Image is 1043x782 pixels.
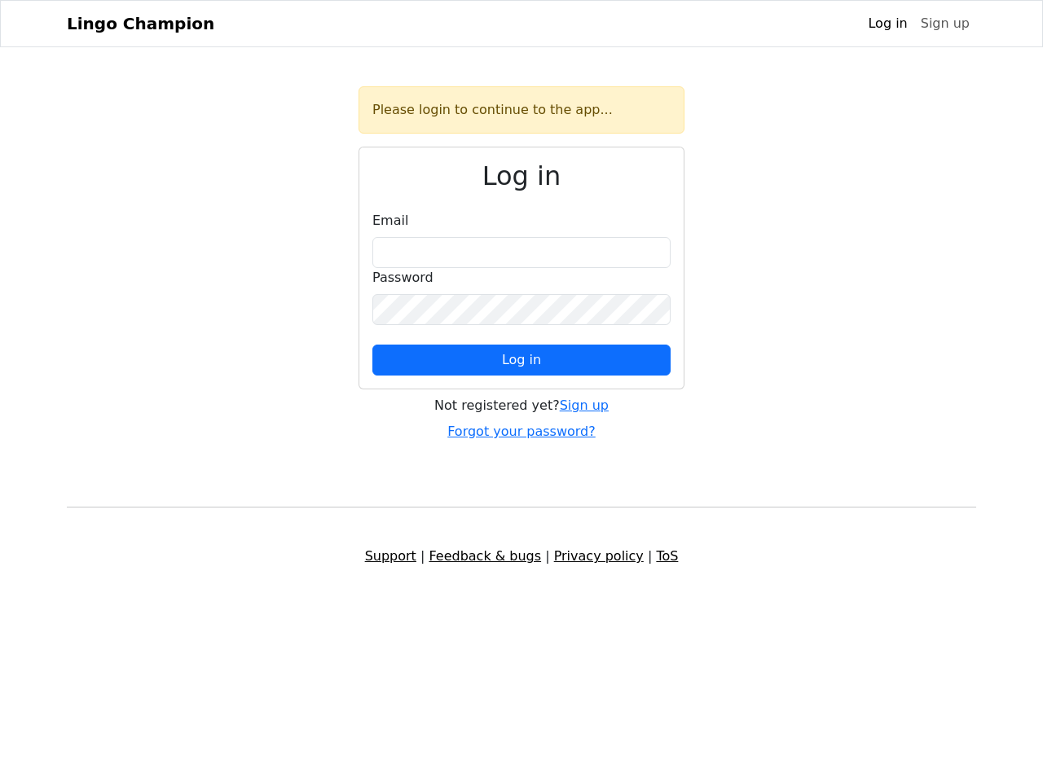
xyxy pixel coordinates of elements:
a: Forgot your password? [447,424,596,439]
label: Email [372,211,408,231]
a: Feedback & bugs [429,548,541,564]
a: Lingo Champion [67,7,214,40]
a: Log in [861,7,913,40]
h2: Log in [372,160,671,191]
a: Privacy policy [554,548,644,564]
label: Password [372,268,433,288]
a: Sign up [914,7,976,40]
a: Sign up [560,398,609,413]
a: ToS [656,548,678,564]
div: Please login to continue to the app... [359,86,684,134]
a: Support [365,548,416,564]
button: Log in [372,345,671,376]
span: Log in [502,352,541,367]
div: Not registered yet? [359,396,684,415]
div: | | | [57,547,986,566]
